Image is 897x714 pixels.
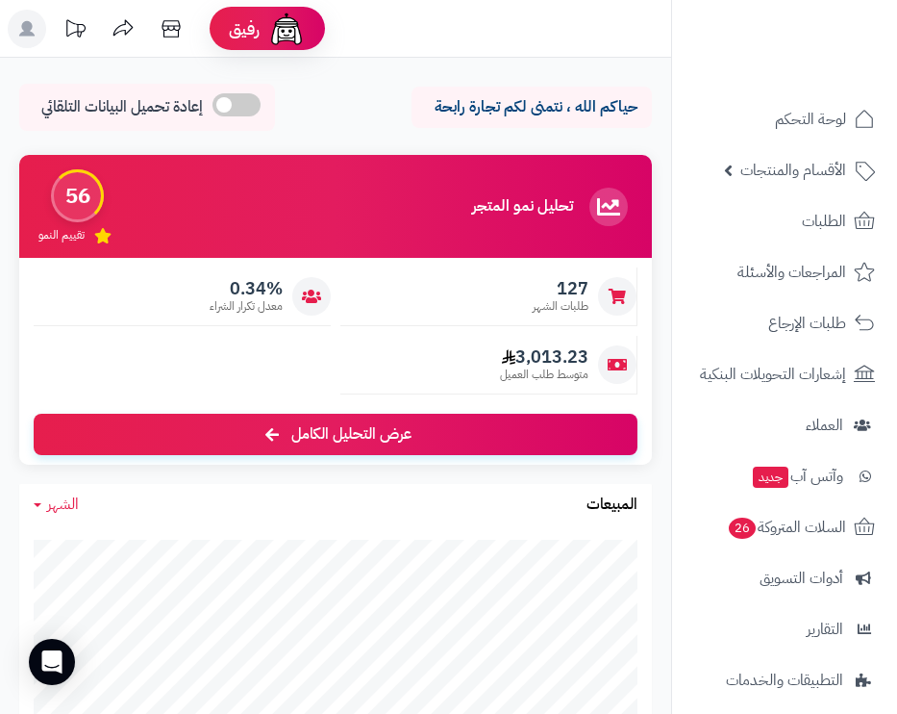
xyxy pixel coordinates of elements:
[700,361,846,388] span: إشعارات التحويلات البنكية
[533,278,588,299] span: 127
[727,514,846,541] span: السلات المتروكة
[41,96,203,118] span: إعادة تحميل البيانات التلقائي
[684,300,885,346] a: طلبات الإرجاع
[807,616,843,643] span: التقارير
[684,96,885,142] a: لوحة التحكم
[29,639,75,685] div: Open Intercom Messenger
[737,259,846,286] span: المراجعات والأسئلة
[775,106,846,133] span: لوحة التحكم
[586,497,637,514] h3: المبيعات
[684,351,885,397] a: إشعارات التحويلات البنكية
[740,157,846,184] span: الأقسام والمنتجات
[806,412,843,439] span: العملاء
[533,298,588,315] span: طلبات الشهر
[729,518,756,539] span: 26
[684,504,885,550] a: السلات المتروكة26
[760,565,843,592] span: أدوات التسويق
[47,493,79,516] span: الشهر
[802,208,846,235] span: الطلبات
[753,467,788,488] span: جديد
[726,667,843,694] span: التطبيقات والخدمات
[229,17,260,40] span: رفيق
[210,278,283,299] span: 0.34%
[472,198,573,216] h3: تحليل نمو المتجر
[500,346,588,368] span: 3,013.23
[684,198,885,244] a: الطلبات
[34,414,637,455] a: عرض التحليل الكامل
[267,10,306,48] img: ai-face.png
[684,249,885,295] a: المراجعات والأسئلة
[684,657,885,703] a: التطبيقات والخدمات
[426,96,637,118] p: حياكم الله ، نتمنى لكم تجارة رابحة
[684,453,885,499] a: وآتس آبجديد
[751,463,843,490] span: وآتس آب
[291,423,411,446] span: عرض التحليل الكامل
[34,494,79,516] a: الشهر
[38,227,85,243] span: تقييم النمو
[210,298,283,315] span: معدل تكرار الشراء
[684,606,885,652] a: التقارير
[684,402,885,448] a: العملاء
[768,310,846,337] span: طلبات الإرجاع
[500,367,588,383] span: متوسط طلب العميل
[684,555,885,601] a: أدوات التسويق
[51,10,99,53] a: تحديثات المنصة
